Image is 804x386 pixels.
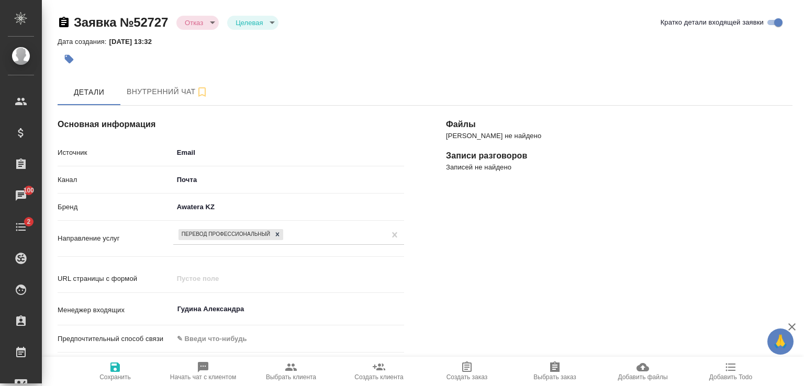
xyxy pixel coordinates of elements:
[599,357,687,386] button: Добавить файлы
[247,357,335,386] button: Выбрать клиента
[58,334,173,344] p: Предпочтительный способ связи
[177,334,392,344] div: ✎ Введи что-нибудь
[58,305,173,315] p: Менеджер входящих
[687,357,775,386] button: Добавить Todo
[266,373,316,381] span: Выбрать клиента
[767,328,794,355] button: 🙏
[159,357,247,386] button: Начать чат с клиентом
[58,38,109,46] p: Дата создания:
[446,131,792,141] p: [PERSON_NAME] не найдено
[58,147,173,158] p: Источник
[58,233,173,244] p: Направление услуг
[196,86,208,98] svg: Подписаться
[178,229,272,240] div: Перевод Профессиональный
[173,144,404,162] div: Email
[58,16,70,29] button: Скопировать ссылку
[3,183,39,209] a: 100
[511,357,599,386] button: Выбрать заказ
[176,16,219,30] div: Отказ
[661,17,764,28] span: Кратко детали входящей заявки
[74,15,168,29] a: Заявка №52727
[17,185,41,196] span: 100
[232,18,266,27] button: Целевая
[182,18,206,27] button: Отказ
[618,373,667,381] span: Добавить файлы
[335,357,423,386] button: Создать клиента
[446,150,792,162] h4: Записи разговоров
[99,373,131,381] span: Сохранить
[173,198,404,216] div: Awatera KZ
[446,373,488,381] span: Создать заказ
[227,16,278,30] div: Отказ
[3,214,39,240] a: 2
[58,202,173,212] p: Бренд
[58,118,404,131] h4: Основная информация
[109,38,160,46] p: [DATE] 13:32
[64,86,114,99] span: Детали
[127,85,208,98] span: Внутренний чат
[58,48,81,71] button: Добавить тэг
[58,175,173,185] p: Канал
[71,357,159,386] button: Сохранить
[170,373,236,381] span: Начать чат с клиентом
[533,373,576,381] span: Выбрать заказ
[772,331,789,353] span: 🙏
[446,162,792,173] p: Записей не найдено
[398,308,400,310] button: Open
[173,271,404,286] input: Пустое поле
[446,118,792,131] h4: Файлы
[423,357,511,386] button: Создать заказ
[20,217,37,227] span: 2
[354,373,403,381] span: Создать клиента
[709,373,752,381] span: Добавить Todo
[173,330,404,348] div: ✎ Введи что-нибудь
[173,171,404,189] div: Почта
[58,274,173,284] p: URL страницы с формой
